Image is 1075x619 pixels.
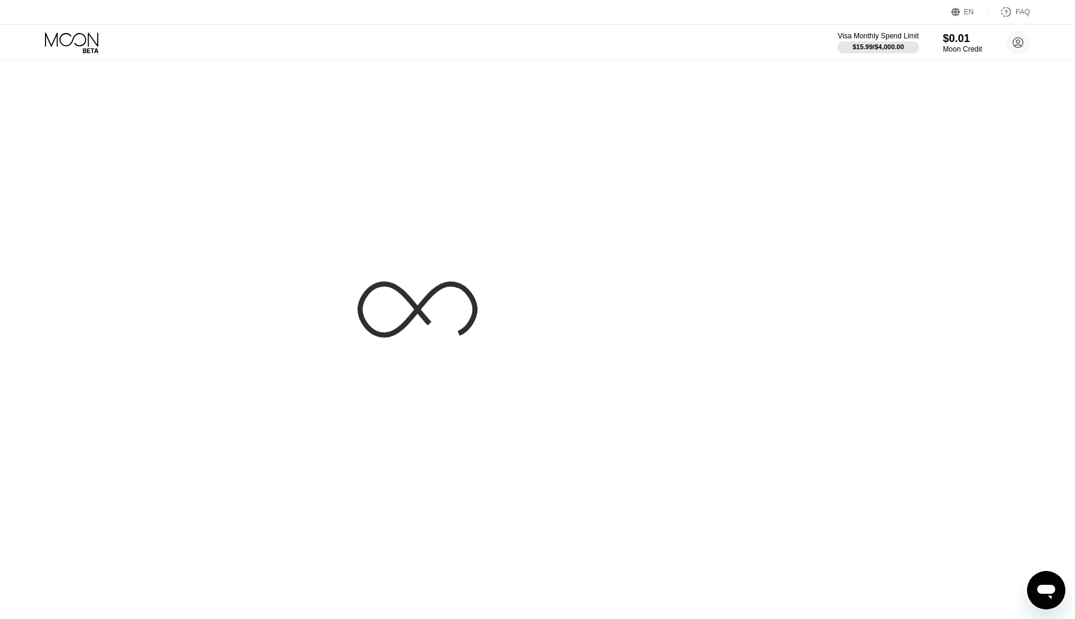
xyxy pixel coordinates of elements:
[943,45,982,53] div: Moon Credit
[943,32,982,53] div: $0.01Moon Credit
[837,32,918,40] div: Visa Monthly Spend Limit
[951,6,988,18] div: EN
[1016,8,1030,16] div: FAQ
[964,8,974,16] div: EN
[943,32,982,45] div: $0.01
[1027,571,1065,609] iframe: 启动消息传送窗口的按钮
[852,43,904,50] div: $15.99 / $4,000.00
[837,32,918,53] div: Visa Monthly Spend Limit$15.99/$4,000.00
[988,6,1030,18] div: FAQ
